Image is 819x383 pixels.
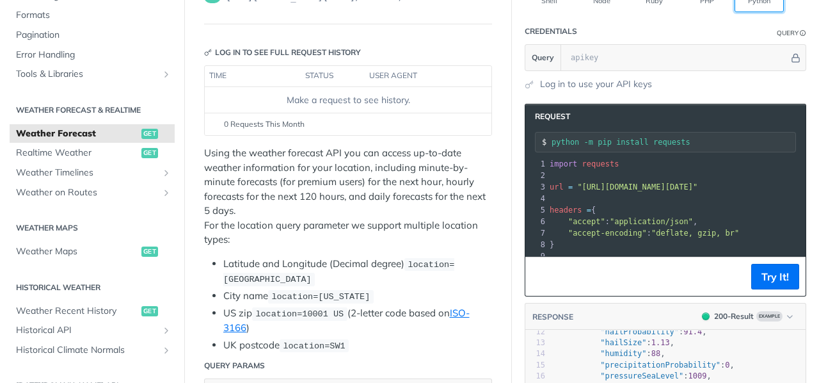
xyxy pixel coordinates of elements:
div: 6 [525,216,547,227]
button: Query [525,45,561,70]
a: Weather on RoutesShow subpages for Weather on Routes [10,183,175,202]
button: Show subpages for Historical Climate Normals [161,345,171,355]
div: 16 [525,371,545,382]
span: : , [554,349,665,358]
div: QueryInformation [777,28,806,38]
span: "deflate, gzip, br" [651,229,739,238]
button: Show subpages for Historical API [161,325,171,336]
li: UK postcode [223,338,492,353]
a: Log in to use your API keys [540,77,652,91]
span: location=[US_STATE] [271,292,370,302]
a: Realtime Weatherget [10,143,175,163]
span: : , [550,217,697,226]
input: apikey [564,45,789,70]
span: 1009 [688,371,707,380]
div: 1 [525,158,547,170]
div: Query [777,28,799,38]
div: 13 [525,338,545,348]
span: Weather Forecast [16,127,138,140]
h2: Weather Forecast & realtime [10,104,175,116]
a: Historical APIShow subpages for Historical API [10,321,175,340]
a: Error Handling [10,45,175,65]
button: Show subpages for Weather on Routes [161,188,171,198]
span: Formats [16,9,171,22]
th: status [301,66,365,86]
span: import [550,159,577,168]
span: Tools & Libraries [16,68,158,81]
span: Weather Maps [16,245,138,258]
a: Weather Recent Historyget [10,302,175,321]
button: Show subpages for Weather Timelines [161,168,171,178]
span: location=10001 US [255,309,344,319]
span: = [568,183,573,191]
div: 9 [525,250,547,262]
span: 0 [725,361,729,370]
span: 1.13 [651,338,670,347]
span: url [550,183,564,191]
li: Latitude and Longitude (Decimal degree) [223,257,492,287]
div: Credentials [525,26,577,37]
i: Information [800,30,806,37]
a: Pagination [10,26,175,45]
div: 7 [525,227,547,239]
span: 0 Requests This Month [224,118,305,130]
span: "accept-encoding" [568,229,647,238]
span: 91.4 [683,327,702,336]
span: Request [529,111,570,122]
div: 15 [525,360,545,371]
span: "hailSize" [600,338,646,347]
div: Log in to see full request history [204,47,361,58]
svg: Key [204,49,212,56]
div: 4 [525,193,547,204]
li: City name [223,289,492,304]
button: Copy to clipboard [532,267,550,286]
p: Using the weather forecast API you can access up-to-date weather information for your location, i... [204,146,492,247]
span: Realtime Weather [16,147,138,159]
span: : , [554,338,674,347]
div: 2 [525,170,547,181]
span: "pressureSeaLevel" [600,371,683,380]
span: Query [532,52,554,63]
span: Historical API [16,324,158,337]
span: "hailProbability" [600,327,679,336]
span: Error Handling [16,49,171,61]
div: 14 [525,348,545,359]
span: Weather Timelines [16,167,158,179]
span: get [141,306,158,316]
button: 200200-ResultExample [696,310,799,323]
a: Weather Mapsget [10,242,175,261]
span: get [141,148,158,158]
a: Formats [10,6,175,25]
span: : [550,229,739,238]
h2: Historical Weather [10,282,175,293]
a: Weather TimelinesShow subpages for Weather Timelines [10,163,175,183]
span: requests [582,159,619,168]
div: 8 [525,239,547,250]
a: Historical Climate NormalsShow subpages for Historical Climate Normals [10,341,175,360]
span: = [587,206,591,215]
span: : , [554,371,712,380]
input: Request instructions [552,138,795,147]
a: Weather Forecastget [10,124,175,143]
span: : , [554,327,707,336]
span: headers [550,206,582,215]
div: 5 [525,204,547,216]
span: : , [554,361,735,370]
span: Weather Recent History [16,305,138,318]
h2: Weather Maps [10,222,175,234]
span: get [141,129,158,139]
button: Show subpages for Tools & Libraries [161,69,171,79]
div: 12 [525,327,545,338]
span: 88 [651,349,660,358]
span: "humidity" [600,349,646,358]
li: US zip (2-letter code based on ) [223,306,492,336]
div: Query Params [204,360,265,371]
span: Weather on Routes [16,186,158,199]
span: "accept" [568,217,605,226]
span: Historical Climate Normals [16,344,158,357]
span: get [141,247,158,257]
span: "precipitationProbability" [600,361,720,370]
button: Hide [789,51,802,64]
button: RESPONSE [532,311,574,323]
span: { [550,206,596,215]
